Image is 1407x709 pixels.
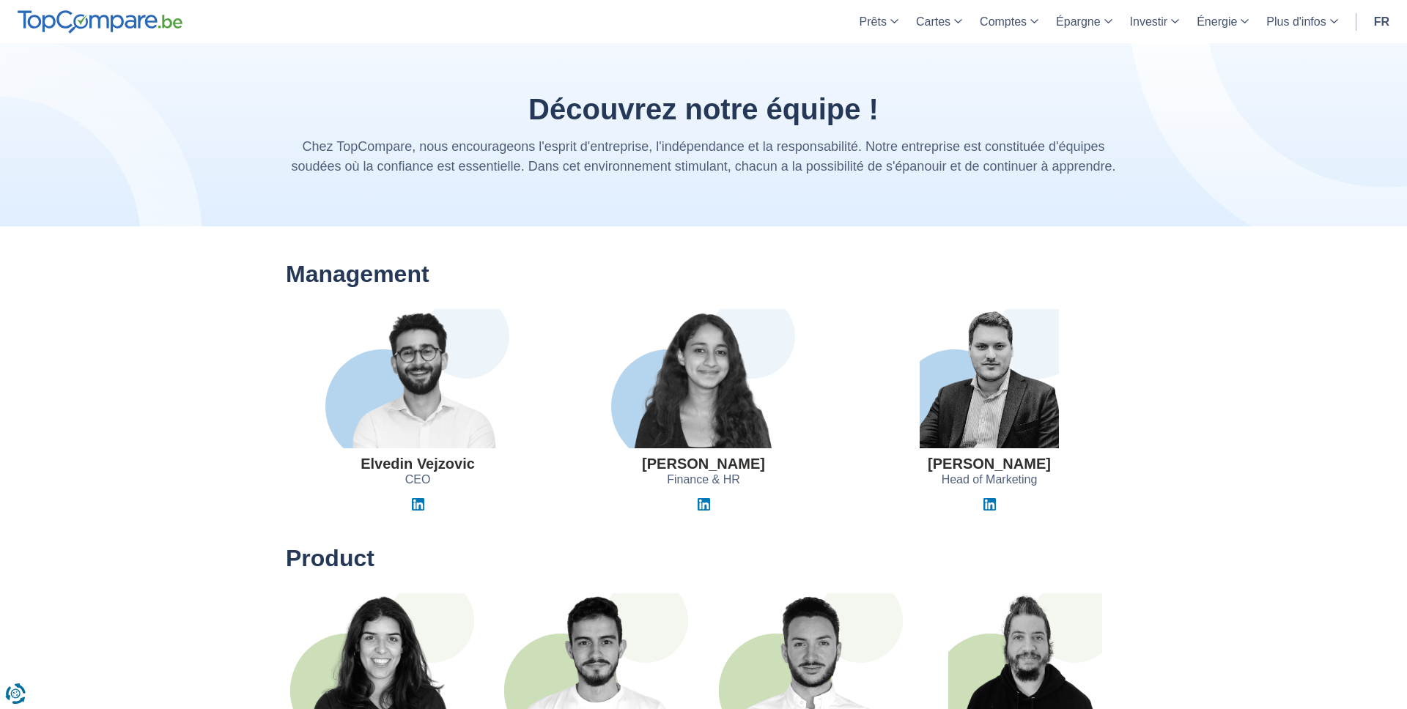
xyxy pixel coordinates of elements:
[698,498,710,511] img: Linkedin Jihane El Khyari
[286,137,1121,177] p: Chez TopCompare, nous encourageons l'esprit d'entreprise, l'indépendance et la responsabilité. No...
[942,472,1038,489] span: Head of Marketing
[642,456,765,472] h3: [PERSON_NAME]
[667,472,740,489] span: Finance & HR
[412,498,424,511] img: Linkedin Elvedin Vejzovic
[361,456,475,472] h3: Elvedin Vejzovic
[324,309,512,448] img: Elvedin Vejzovic
[286,546,1121,571] h2: Product
[18,10,182,34] img: TopCompare
[405,472,431,489] span: CEO
[286,93,1121,125] h1: Découvrez notre équipe !
[920,309,1059,448] img: Guillaume Georges
[611,309,797,448] img: Jihane El Khyari
[983,498,996,511] img: Linkedin Guillaume Georges
[286,261,1121,287] h2: Management
[928,456,1051,472] h3: [PERSON_NAME]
